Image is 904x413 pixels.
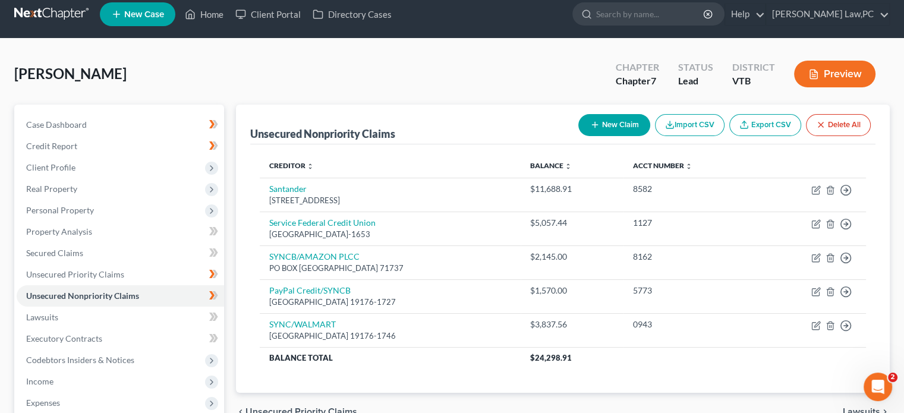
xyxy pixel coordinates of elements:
div: [GEOGRAPHIC_DATA] 19176-1746 [269,330,511,342]
span: Expenses [26,398,60,408]
a: Lawsuits [17,307,224,328]
span: Codebtors Insiders & Notices [26,355,134,365]
div: Lead [678,74,713,88]
th: Balance Total [260,347,520,368]
span: Property Analysis [26,226,92,237]
span: Case Dashboard [26,119,87,130]
span: Real Property [26,184,77,194]
span: 7 [651,75,656,86]
span: Personal Property [26,205,94,215]
button: Import CSV [655,114,725,136]
div: 1127 [633,217,747,229]
span: $24,298.91 [530,353,572,362]
a: Help [725,4,765,25]
a: SYNC/WALMART [269,319,336,329]
span: New Case [124,10,164,19]
iframe: Intercom live chat [864,373,892,401]
div: Chapter [616,74,659,88]
button: New Claim [578,114,650,136]
div: $5,057.44 [530,217,614,229]
a: SYNCB/AMAZON PLCC [269,251,360,261]
a: Directory Cases [307,4,398,25]
a: Unsecured Nonpriority Claims [17,285,224,307]
i: unfold_more [565,163,572,170]
div: VTB [732,74,775,88]
div: District [732,61,775,74]
input: Search by name... [596,3,705,25]
div: 5773 [633,285,747,297]
div: $1,570.00 [530,285,614,297]
a: Property Analysis [17,221,224,242]
button: Delete All [806,114,871,136]
span: [PERSON_NAME] [14,65,127,82]
span: Unsecured Nonpriority Claims [26,291,139,301]
i: unfold_more [307,163,314,170]
div: Status [678,61,713,74]
span: Credit Report [26,141,77,151]
a: Unsecured Priority Claims [17,264,224,285]
a: Acct Number unfold_more [633,161,692,170]
a: Home [179,4,229,25]
a: Credit Report [17,135,224,157]
a: Case Dashboard [17,114,224,135]
div: Chapter [616,61,659,74]
span: Client Profile [26,162,75,172]
button: Preview [794,61,875,87]
a: Client Portal [229,4,307,25]
a: Export CSV [729,114,801,136]
div: [GEOGRAPHIC_DATA]-1653 [269,229,511,240]
span: Income [26,376,53,386]
span: Unsecured Priority Claims [26,269,124,279]
span: Executory Contracts [26,333,102,343]
div: 8162 [633,251,747,263]
a: Santander [269,184,307,194]
a: Service Federal Credit Union [269,217,376,228]
div: $3,837.56 [530,319,614,330]
div: PO BOX [GEOGRAPHIC_DATA] 71737 [269,263,511,274]
a: Creditor unfold_more [269,161,314,170]
span: 2 [888,373,897,382]
div: 0943 [633,319,747,330]
span: Lawsuits [26,312,58,322]
a: [PERSON_NAME] Law,PC [766,4,889,25]
a: PayPal Credit/SYNCB [269,285,351,295]
a: Executory Contracts [17,328,224,349]
div: [GEOGRAPHIC_DATA] 19176-1727 [269,297,511,308]
div: 8582 [633,183,747,195]
a: Secured Claims [17,242,224,264]
div: $11,688.91 [530,183,614,195]
i: unfold_more [685,163,692,170]
div: $2,145.00 [530,251,614,263]
div: Unsecured Nonpriority Claims [250,127,395,141]
span: Secured Claims [26,248,83,258]
a: Balance unfold_more [530,161,572,170]
div: [STREET_ADDRESS] [269,195,511,206]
